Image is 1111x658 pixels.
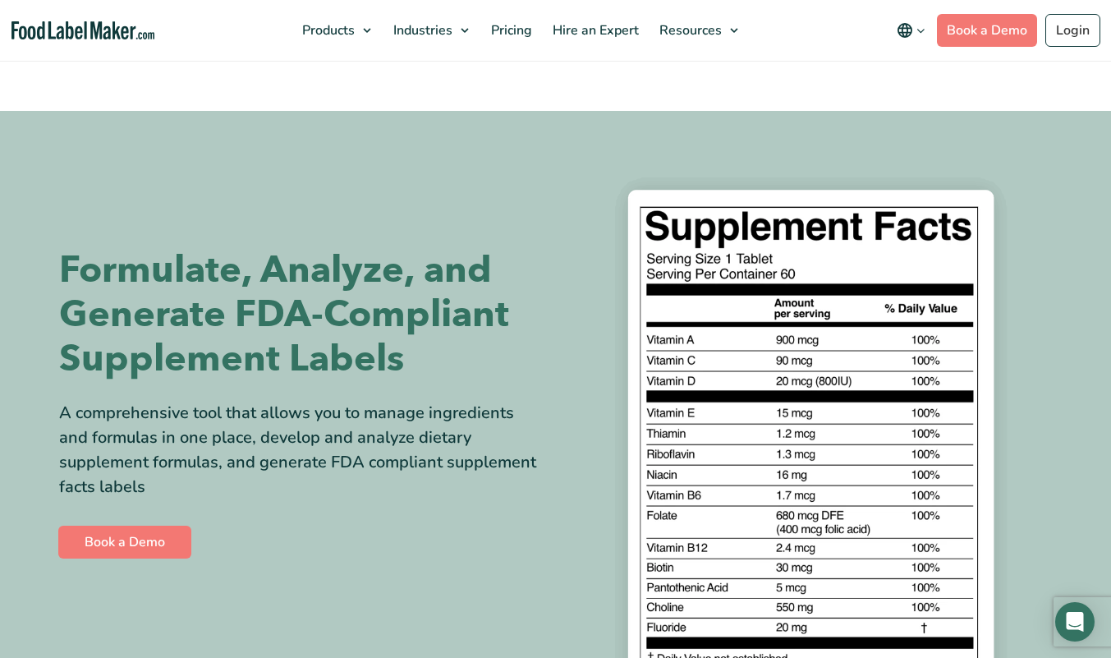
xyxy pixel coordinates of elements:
[654,21,723,39] span: Resources
[297,21,356,39] span: Products
[388,21,454,39] span: Industries
[937,14,1037,47] a: Book a Demo
[58,526,191,559] a: Book a Demo
[1045,14,1100,47] a: Login
[59,401,544,499] div: A comprehensive tool that allows you to manage ingredients and formulas in one place, develop and...
[548,21,640,39] span: Hire an Expert
[486,21,534,39] span: Pricing
[1055,602,1095,642] div: Open Intercom Messenger
[59,248,544,381] h1: Formulate, Analyze, and Generate FDA-Compliant Supplement Labels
